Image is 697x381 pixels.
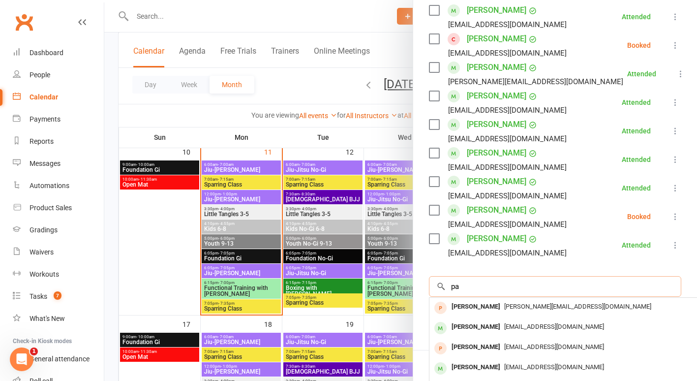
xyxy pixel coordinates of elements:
[13,241,104,263] a: Waivers
[448,247,567,259] div: [EMAIL_ADDRESS][DOMAIN_NAME]
[467,60,526,75] a: [PERSON_NAME]
[467,174,526,190] a: [PERSON_NAME]
[627,70,656,77] div: Attended
[434,322,447,334] div: member
[30,137,54,145] div: Reports
[13,175,104,197] a: Automations
[429,276,681,297] input: Search to add attendees
[627,42,651,49] div: Booked
[12,10,36,34] a: Clubworx
[13,153,104,175] a: Messages
[448,18,567,31] div: [EMAIL_ADDRESS][DOMAIN_NAME]
[30,182,69,190] div: Automations
[434,342,447,354] div: prospect
[13,348,104,370] a: General attendance kiosk mode
[504,303,651,310] span: [PERSON_NAME][EMAIL_ADDRESS][DOMAIN_NAME]
[30,115,61,123] div: Payments
[13,86,104,108] a: Calendar
[448,360,504,375] div: [PERSON_NAME]
[622,185,651,191] div: Attended
[448,75,623,88] div: [PERSON_NAME][EMAIL_ADDRESS][DOMAIN_NAME]
[13,42,104,64] a: Dashboard
[622,242,651,249] div: Attended
[30,270,59,278] div: Workouts
[622,156,651,163] div: Attended
[467,202,526,218] a: [PERSON_NAME]
[10,348,33,371] iframe: Intercom live chat
[467,231,526,247] a: [PERSON_NAME]
[504,323,604,330] span: [EMAIL_ADDRESS][DOMAIN_NAME]
[448,104,567,117] div: [EMAIL_ADDRESS][DOMAIN_NAME]
[13,308,104,330] a: What's New
[13,108,104,130] a: Payments
[30,159,61,167] div: Messages
[30,226,58,234] div: Gradings
[30,248,54,256] div: Waivers
[54,291,61,300] span: 7
[30,93,58,101] div: Calendar
[13,64,104,86] a: People
[13,130,104,153] a: Reports
[30,348,38,355] span: 1
[627,213,651,220] div: Booked
[434,302,447,314] div: prospect
[30,315,65,322] div: What's New
[622,127,651,134] div: Attended
[467,31,526,47] a: [PERSON_NAME]
[30,71,50,79] div: People
[30,49,63,57] div: Dashboard
[622,99,651,106] div: Attended
[448,340,504,354] div: [PERSON_NAME]
[13,219,104,241] a: Gradings
[448,320,504,334] div: [PERSON_NAME]
[467,117,526,132] a: [PERSON_NAME]
[434,362,447,375] div: member
[467,2,526,18] a: [PERSON_NAME]
[13,286,104,308] a: Tasks 7
[448,161,567,174] div: [EMAIL_ADDRESS][DOMAIN_NAME]
[448,190,567,202] div: [EMAIL_ADDRESS][DOMAIN_NAME]
[448,132,567,145] div: [EMAIL_ADDRESS][DOMAIN_NAME]
[30,292,47,300] div: Tasks
[467,88,526,104] a: [PERSON_NAME]
[30,355,90,363] div: General attendance
[504,363,604,371] span: [EMAIL_ADDRESS][DOMAIN_NAME]
[504,343,604,350] span: [EMAIL_ADDRESS][DOMAIN_NAME]
[30,204,72,212] div: Product Sales
[448,218,567,231] div: [EMAIL_ADDRESS][DOMAIN_NAME]
[448,300,504,314] div: [PERSON_NAME]
[13,263,104,286] a: Workouts
[622,13,651,20] div: Attended
[13,197,104,219] a: Product Sales
[467,145,526,161] a: [PERSON_NAME]
[448,47,567,60] div: [EMAIL_ADDRESS][DOMAIN_NAME]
